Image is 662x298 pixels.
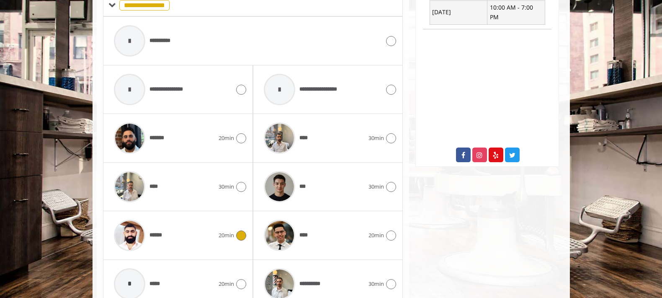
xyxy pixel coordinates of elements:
[368,280,384,288] span: 30min
[219,231,234,240] span: 20min
[368,182,384,191] span: 30min
[487,0,545,24] td: 10:00 AM - 7:00 PM
[219,182,234,191] span: 30min
[368,231,384,240] span: 20min
[430,0,487,24] td: [DATE]
[219,280,234,288] span: 20min
[368,134,384,143] span: 30min
[219,134,234,143] span: 20min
